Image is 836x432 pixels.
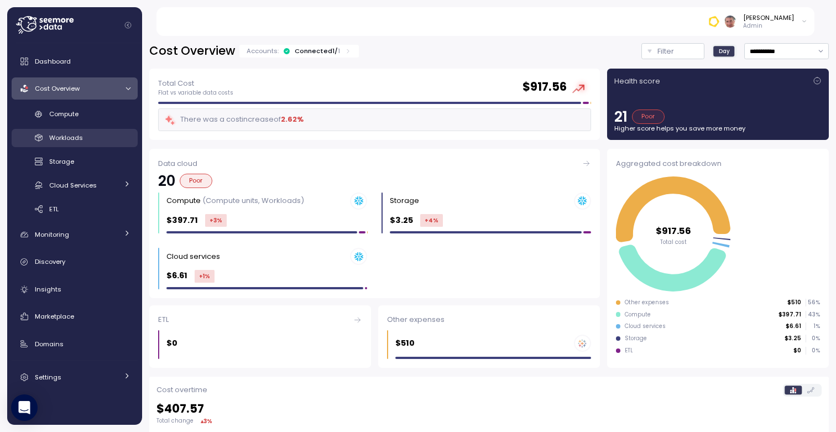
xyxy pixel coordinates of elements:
div: Open Intercom Messenger [11,394,38,421]
div: Data cloud [158,158,591,169]
a: ETL [12,200,138,218]
p: Flat vs variable data costs [158,89,233,97]
span: Compute [49,110,79,118]
h2: $ 917.56 [522,79,567,95]
p: 56 % [806,299,819,306]
div: Storage [625,335,647,342]
p: 1 % [806,322,819,330]
div: 2.62 % [281,114,304,125]
a: Insights [12,278,138,300]
a: Data cloud20PoorCompute (Compute units, Workloads)$397.71+3%Storage $3.25+4%Cloud services $6.61+1% [149,149,600,298]
p: 20 [158,174,175,188]
p: $6.61 [786,322,801,330]
p: Health score [614,76,660,87]
div: ▴ [201,417,212,425]
span: Storage [49,157,74,166]
p: $3.25 [785,335,801,342]
p: $510 [787,299,801,306]
p: 0 % [806,335,819,342]
div: ETL [158,314,362,325]
a: ETL$0 [149,305,371,368]
p: Total Cost [158,78,233,89]
div: There was a cost increase of [164,113,304,126]
p: $0 [166,337,177,350]
p: $510 [395,337,415,350]
span: Day [719,47,730,55]
span: Dashboard [35,57,71,66]
img: ALV-UjUTdeG3whCqbLVUQ03dZAYNUqN-zWI6aZ8UpyePt0ReC-fLoI8O2uBAjfzRCVMjTyLxNAwxi7EfCPdhgf-PH2SCTrqFu... [724,15,736,27]
a: Dashboard [12,50,138,72]
a: Discovery [12,251,138,273]
p: Higher score helps you save more money [614,124,822,133]
div: Storage [390,195,419,206]
p: $3.25 [390,214,413,227]
a: Domains [12,333,138,355]
p: 0 % [806,347,819,355]
a: Cost Overview [12,77,138,100]
a: Compute [12,105,138,123]
div: Compute [166,195,304,206]
span: Discovery [35,257,65,266]
img: 674ed23b375e5a52cb36cc49.PNG [708,15,719,27]
div: Aggregated cost breakdown [616,158,820,169]
a: Workloads [12,129,138,147]
div: [PERSON_NAME] [743,13,794,22]
div: Cloud services [625,322,666,330]
span: Cloud Services [49,181,97,190]
p: Admin [743,22,794,30]
div: Cloud services [166,251,220,262]
h2: Cost Overview [149,43,235,59]
div: Poor [632,110,665,124]
a: Settings [12,366,138,388]
h2: $ 407.57 [156,401,822,417]
p: $0 [793,347,801,355]
button: Filter [641,43,704,59]
tspan: Total cost [660,238,687,245]
a: Storage [12,153,138,171]
p: 21 [614,110,628,124]
p: 1 [338,46,340,55]
div: Other expenses [625,299,669,306]
p: Accounts: [247,46,279,55]
p: $6.61 [166,269,187,282]
p: Total change [156,417,194,425]
a: Marketplace [12,305,138,327]
div: +3 % [205,214,227,227]
div: 3 % [203,417,212,425]
span: Cost Overview [35,84,80,93]
span: ETL [49,205,59,214]
div: Other expenses [387,314,591,325]
p: $397.71 [166,214,198,227]
a: Monitoring [12,223,138,246]
div: Accounts:Connected1/1 [239,45,359,58]
p: Cost overtime [156,384,207,395]
span: Settings [35,373,61,382]
p: (Compute units, Workloads) [202,195,304,206]
span: Workloads [49,133,83,142]
div: Connected 1 / [295,46,340,55]
a: Cloud Services [12,176,138,194]
span: Insights [35,285,61,294]
div: Poor [180,174,212,188]
p: Filter [657,46,674,57]
tspan: $917.56 [656,224,691,237]
div: Compute [625,311,651,319]
div: +4 % [420,214,443,227]
div: +1 % [195,270,215,283]
span: Marketplace [35,312,74,321]
span: Domains [35,340,64,348]
p: $397.71 [778,311,801,319]
p: 43 % [806,311,819,319]
div: ETL [625,347,633,355]
span: Monitoring [35,230,69,239]
button: Collapse navigation [121,21,135,29]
